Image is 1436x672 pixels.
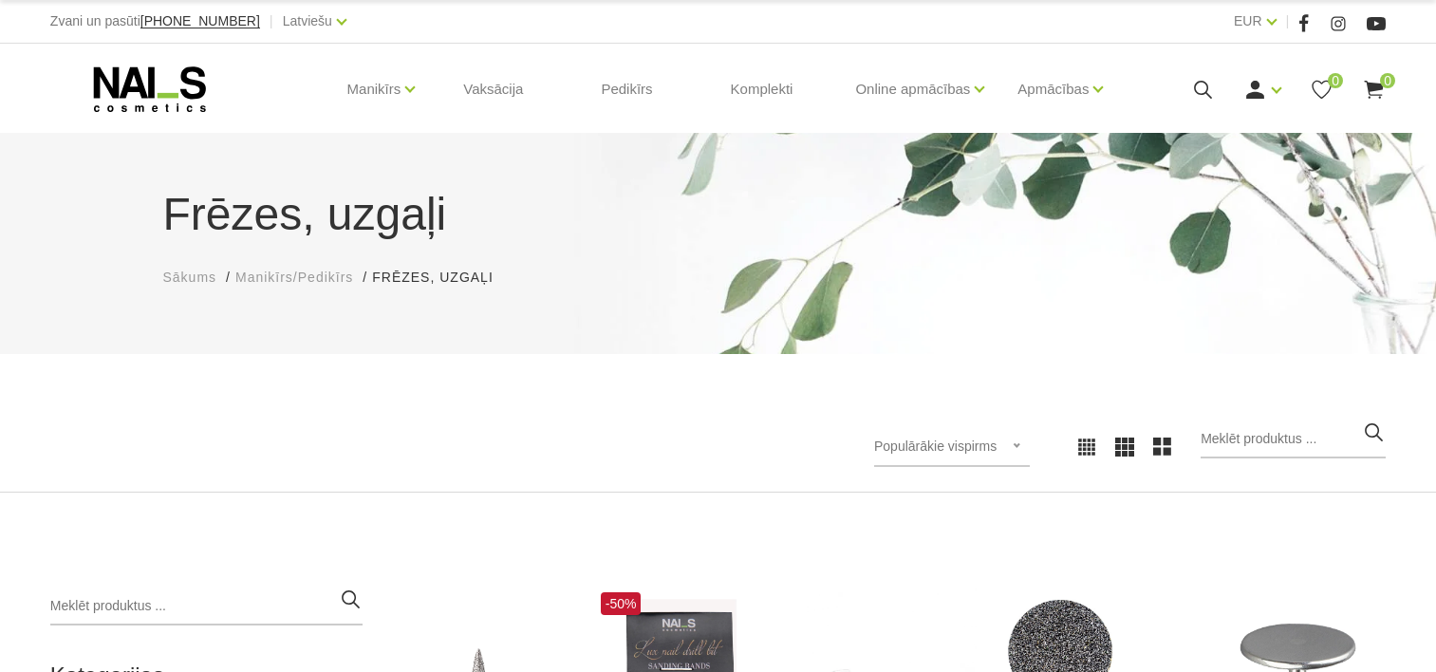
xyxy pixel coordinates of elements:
a: 0 [1362,78,1386,102]
a: 0 [1310,78,1333,102]
h1: Frēzes, uzgaļi [163,180,1274,249]
span: -50% [601,592,642,615]
a: Manikīrs/Pedikīrs [235,268,353,288]
a: Online apmācības [855,51,970,127]
li: Frēzes, uzgaļi [372,268,512,288]
a: Apmācības [1017,51,1089,127]
span: 0 [1328,73,1343,88]
span: Populārākie vispirms [874,439,997,454]
span: | [1286,9,1290,33]
div: Zvani un pasūti [50,9,260,33]
span: Manikīrs/Pedikīrs [235,270,353,285]
a: Latviešu [283,9,332,32]
a: EUR [1234,9,1262,32]
input: Meklēt produktus ... [1201,420,1386,458]
a: Manikīrs [347,51,401,127]
span: 0 [1380,73,1395,88]
a: Komplekti [716,44,809,135]
span: Sākums [163,270,217,285]
a: Vaksācija [448,44,538,135]
a: Pedikīrs [586,44,667,135]
a: [PHONE_NUMBER] [140,14,260,28]
span: [PHONE_NUMBER] [140,13,260,28]
span: | [270,9,273,33]
a: Sākums [163,268,217,288]
input: Meklēt produktus ... [50,588,363,625]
